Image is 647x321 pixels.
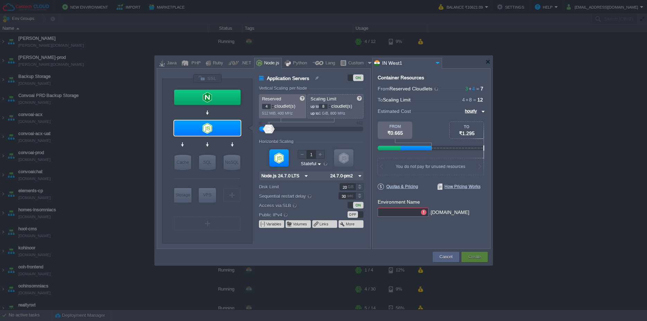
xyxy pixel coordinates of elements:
[348,211,358,218] div: OFF
[462,97,465,102] span: 4
[346,58,366,69] div: Custom
[291,58,307,69] div: Python
[319,111,345,115] span: 1 GiB, 800 MHz
[259,139,295,144] div: Horizontal Scaling
[378,124,412,128] div: FROM
[311,96,336,101] span: Scaling Limit
[239,58,251,69] div: .NET
[438,184,480,190] span: How Pricing Works
[174,121,241,136] div: Application Servers
[353,202,363,208] div: ON
[211,58,223,69] div: Ruby
[311,111,319,115] span: up to
[475,86,480,91] span: =
[459,131,475,136] span: ₹1.295
[174,188,191,203] div: Storage Containers
[165,58,177,69] div: Java
[323,58,335,69] div: Lang
[387,130,403,136] span: ₹0.665
[199,188,216,203] div: Elastic VPS
[346,221,355,227] button: More
[199,155,216,170] div: SQL
[259,211,329,219] label: Public IPv4
[378,86,389,91] span: From
[259,86,309,91] div: Vertical Scaling per Node
[465,97,469,102] span: +
[262,58,279,69] div: Node.js
[378,75,424,80] div: Container Resources
[224,155,240,170] div: NoSQL
[293,221,308,227] button: Volumes
[174,155,191,170] div: Cache
[450,125,484,129] div: TO
[378,107,411,115] span: Estimated Cost
[259,192,329,200] label: Sequential restart delay
[174,188,191,202] div: Storage
[468,253,481,260] button: Create
[189,58,201,69] div: PHP
[357,121,363,125] div: 512
[353,74,363,81] div: ON
[259,183,329,190] label: Disk Limit
[266,221,282,227] button: Variables
[468,86,475,91] span: 4
[348,184,355,190] div: GB
[262,96,281,101] span: Reserved
[311,102,361,109] p: cloudlet(s)
[383,97,411,102] span: Scaling Limit
[389,86,439,91] span: Reserved Cloudlets
[223,188,241,202] div: Create New Layer
[347,193,355,199] div: sec
[262,102,304,109] p: cloudlet(s)
[262,111,293,115] span: 512 MiB, 400 MHz
[378,199,420,205] label: Environment Name
[174,90,241,105] div: Load Balancer
[378,184,418,190] span: Quotas & Pricing
[472,97,477,102] span: =
[378,97,383,102] span: To
[199,188,216,202] div: VPS
[199,155,216,170] div: SQL Databases
[440,253,452,260] button: Cancel
[320,221,329,227] button: Links
[224,155,240,170] div: NoSQL Databases
[468,86,472,91] span: +
[174,216,241,230] div: Create New Layer
[480,86,483,91] span: 7
[429,208,469,217] div: .[DOMAIN_NAME]
[259,202,329,209] label: Access via SLB
[477,97,483,102] span: 12
[259,121,261,125] div: 0
[311,104,319,108] span: up to
[465,86,468,91] span: 3
[465,97,472,102] span: 8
